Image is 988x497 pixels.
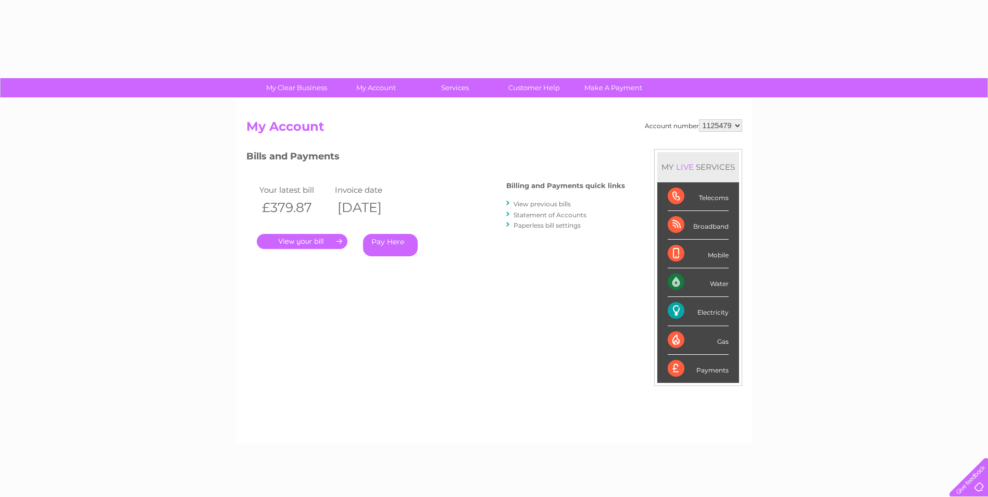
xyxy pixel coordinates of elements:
[668,240,729,268] div: Mobile
[514,211,586,219] a: Statement of Accounts
[668,211,729,240] div: Broadband
[254,78,340,97] a: My Clear Business
[668,297,729,326] div: Electricity
[506,182,625,190] h4: Billing and Payments quick links
[514,221,581,229] a: Paperless bill settings
[668,268,729,297] div: Water
[332,183,408,197] td: Invoice date
[668,326,729,355] div: Gas
[514,200,571,208] a: View previous bills
[668,355,729,383] div: Payments
[674,162,696,172] div: LIVE
[257,234,347,249] a: .
[333,78,419,97] a: My Account
[246,119,742,139] h2: My Account
[257,197,332,218] th: £379.87
[645,119,742,132] div: Account number
[257,183,332,197] td: Your latest bill
[332,197,408,218] th: [DATE]
[412,78,498,97] a: Services
[363,234,418,256] a: Pay Here
[246,149,625,167] h3: Bills and Payments
[570,78,656,97] a: Make A Payment
[491,78,577,97] a: Customer Help
[657,152,739,182] div: MY SERVICES
[668,182,729,211] div: Telecoms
